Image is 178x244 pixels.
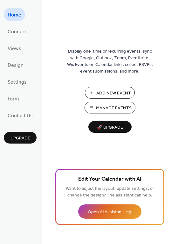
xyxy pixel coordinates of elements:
[4,24,31,38] a: Connect
[85,87,135,99] button: Add New Event
[8,44,21,54] span: Views
[92,123,128,132] span: 🚀 Upgrade
[88,121,132,133] button: 🚀 Upgrade
[85,102,135,113] button: Manage Events
[78,204,141,219] button: Open AI Assistant
[4,75,31,88] a: Settings
[10,135,30,142] span: Upgrade
[4,58,27,72] a: Design
[4,41,25,55] a: Views
[67,48,153,75] span: Display one-time or recurring events, sync with Google, Outlook, Zoom, Eventbrite, Wix Events or ...
[8,111,33,121] span: Contact Us
[78,175,141,184] span: Edit Your Calendar with AI
[4,108,37,122] a: Contact Us
[8,77,27,87] span: Settings
[4,132,37,144] button: Upgrade
[96,105,132,112] span: Manage Events
[4,8,25,21] a: Home
[88,209,123,215] span: Open AI Assistant
[8,94,19,104] span: Form
[8,27,27,37] span: Connect
[8,61,24,70] span: Design
[66,184,154,200] span: Want to adjust the layout, update settings, or change the design? The assistant can help.
[4,92,23,105] a: Form
[96,90,131,97] span: Add New Event
[8,10,21,20] span: Home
